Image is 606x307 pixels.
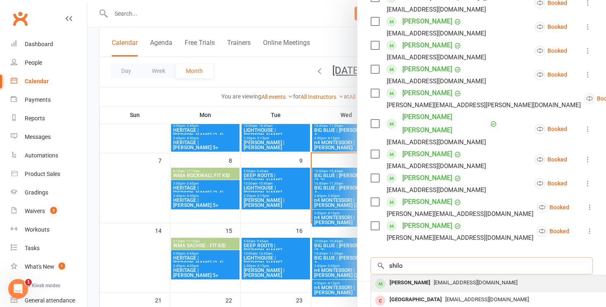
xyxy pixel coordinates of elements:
div: [PERSON_NAME][EMAIL_ADDRESS][DOMAIN_NAME] [387,232,533,243]
a: [PERSON_NAME] [402,39,452,52]
div: Booked [535,124,567,134]
div: Messages [25,134,51,140]
div: [PERSON_NAME][EMAIL_ADDRESS][DOMAIN_NAME] [387,209,533,219]
div: [EMAIL_ADDRESS][DOMAIN_NAME] [387,76,486,87]
a: Tasks [11,239,87,258]
div: [EMAIL_ADDRESS][DOMAIN_NAME] [387,28,486,39]
a: People [11,54,87,72]
div: [GEOGRAPHIC_DATA] [386,294,445,306]
div: General attendance [25,297,75,304]
div: [EMAIL_ADDRESS][DOMAIN_NAME] [387,137,486,148]
a: Automations [11,146,87,165]
a: [PERSON_NAME] [402,195,452,209]
div: Booked [537,202,569,213]
div: Booked [535,70,567,80]
input: Search to add attendees [371,257,593,274]
span: 3 [50,207,57,214]
a: Gradings [11,183,87,202]
div: [EMAIL_ADDRESS][DOMAIN_NAME] [387,161,486,171]
div: Automations [25,152,58,159]
div: What's New [25,263,54,270]
div: [PERSON_NAME] [386,277,434,289]
div: Booked [535,178,567,189]
a: What's New1 [11,258,87,276]
a: Product Sales [11,165,87,183]
div: [PERSON_NAME][EMAIL_ADDRESS][PERSON_NAME][DOMAIN_NAME] [387,100,581,110]
a: Reports [11,109,87,128]
div: Booked [535,155,567,165]
a: Calendar [11,72,87,91]
a: [PERSON_NAME] [402,87,452,100]
a: [PERSON_NAME] [402,148,452,161]
div: [EMAIL_ADDRESS][DOMAIN_NAME] [387,185,486,195]
iframe: Intercom live chat [8,279,28,299]
a: Workouts [11,220,87,239]
a: [PERSON_NAME] [402,63,452,76]
div: Product Sales [25,171,60,177]
span: 1 [59,262,65,270]
div: Booked [535,22,567,32]
div: Booked [535,46,567,56]
div: Gradings [25,189,48,196]
a: Dashboard [11,35,87,54]
a: [PERSON_NAME] [402,219,452,232]
div: People [25,59,42,66]
div: member [375,279,385,289]
a: Clubworx [10,8,31,29]
div: Tasks [25,245,40,251]
div: Waivers [25,208,45,214]
span: 1 [25,279,32,286]
a: [PERSON_NAME] [PERSON_NAME] [402,110,488,137]
div: Reports [25,115,45,122]
a: [PERSON_NAME] [402,171,452,185]
a: Payments [11,91,87,109]
a: [PERSON_NAME] [402,15,452,28]
span: [EMAIL_ADDRESS][DOMAIN_NAME] [434,279,517,286]
span: [EMAIL_ADDRESS][DOMAIN_NAME] [445,296,529,302]
div: Booked [537,226,569,237]
a: Messages [11,128,87,146]
div: [EMAIL_ADDRESS][DOMAIN_NAME] [387,52,486,63]
div: Calendar [25,78,49,84]
div: Workouts [25,226,49,233]
div: Dashboard [25,41,53,47]
div: member [375,295,385,306]
div: [EMAIL_ADDRESS][DOMAIN_NAME] [387,4,486,15]
div: Payments [25,96,51,103]
a: Waivers 3 [11,202,87,220]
